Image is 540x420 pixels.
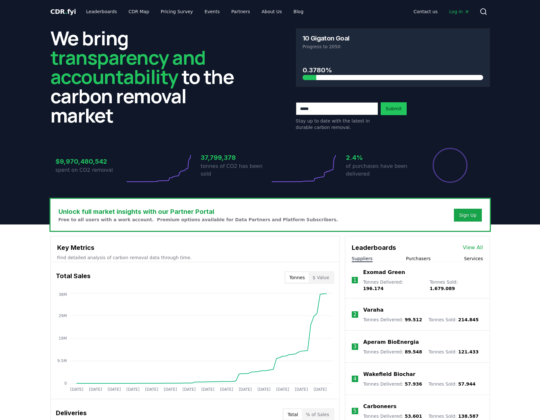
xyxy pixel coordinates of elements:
h3: Leaderboards [352,243,396,252]
tspan: [DATE] [220,387,233,392]
nav: Main [81,6,308,17]
span: Log in [449,8,469,15]
p: 4 [353,375,357,383]
span: 121.433 [458,349,479,354]
a: Leaderboards [81,6,122,17]
tspan: [DATE] [164,387,177,392]
a: Log in [444,6,474,17]
span: 138.587 [458,414,479,419]
p: Tonnes Delivered : [363,413,422,419]
p: Tonnes Sold : [429,349,479,355]
span: 57.944 [458,381,475,387]
a: CDR.fyi [50,7,76,16]
p: Tonnes Delivered : [363,279,423,292]
p: 3 [353,343,357,351]
button: Submit [381,102,407,115]
tspan: [DATE] [126,387,139,392]
nav: Main [408,6,474,17]
p: Stay up to date with the latest in durable carbon removal. [296,118,378,131]
button: Sign Up [454,209,482,222]
tspan: [DATE] [108,387,121,392]
tspan: [DATE] [257,387,270,392]
a: Wakefield Biochar [363,370,415,378]
a: Events [199,6,225,17]
span: 89.548 [405,349,422,354]
p: Progress to 2050 [303,43,483,50]
a: Varaha [363,306,384,314]
tspan: [DATE] [239,387,252,392]
span: 53.601 [405,414,422,419]
p: Tonnes Sold : [429,279,483,292]
a: Carboneers [363,403,396,410]
tspan: 19M [58,336,67,341]
p: Tonnes Delivered : [363,381,422,387]
a: Contact us [408,6,443,17]
tspan: [DATE] [145,387,158,392]
button: Services [464,255,483,262]
p: 5 [353,407,357,415]
tspan: 38M [58,292,67,297]
button: Purchasers [406,255,431,262]
a: Sign Up [459,212,476,218]
p: Tonnes Delivered : [363,349,422,355]
tspan: 29M [58,314,67,318]
a: Blog [288,6,309,17]
p: Find detailed analysis of carbon removal data through time. [57,254,333,261]
h3: Unlock full market insights with our Partner Portal [58,207,338,216]
tspan: [DATE] [295,387,308,392]
div: Percentage of sales delivered [432,147,468,183]
tspan: [DATE] [89,387,102,392]
a: View All [463,244,483,251]
p: Tonnes Sold : [429,316,479,323]
a: Partners [226,6,255,17]
p: Free to all users with a work account. Premium options available for Data Partners and Platform S... [58,216,338,223]
button: % of Sales [302,409,333,420]
p: 1 [353,276,356,284]
h3: Key Metrics [57,243,333,252]
button: Suppliers [352,255,373,262]
span: 1.679.089 [429,286,455,291]
h3: 10 Gigaton Goal [303,35,350,41]
tspan: 9.5M [57,359,66,363]
a: Exomad Green [363,269,405,276]
a: CDR Map [123,6,154,17]
button: Tonnes [286,272,309,283]
tspan: [DATE] [314,387,327,392]
h3: Total Sales [56,271,91,284]
a: Aperam BioEnergia [363,338,419,346]
span: transparency and accountability [50,44,206,90]
p: Tonnes Sold : [429,381,475,387]
p: Tonnes Sold : [429,413,479,419]
tspan: [DATE] [182,387,196,392]
span: 196.174 [363,286,384,291]
a: Pricing Survey [155,6,198,17]
tspan: [DATE] [201,387,214,392]
button: $ Value [309,272,333,283]
h3: $9,970,480,542 [56,157,125,166]
tspan: 0 [64,381,67,386]
span: CDR fyi [50,8,76,15]
span: 99.512 [405,317,422,322]
h3: 2.4% [346,153,415,162]
button: Total [284,409,302,420]
a: About Us [256,6,287,17]
span: 57.936 [405,381,422,387]
p: tonnes of CO2 has been sold [201,162,270,178]
tspan: [DATE] [70,387,83,392]
h3: 37,799,378 [201,153,270,162]
h3: 0.3780% [303,65,483,75]
span: 214.845 [458,317,479,322]
p: of purchases have been delivered [346,162,415,178]
p: Tonnes Delivered : [363,316,422,323]
span: . [65,8,67,15]
tspan: [DATE] [276,387,289,392]
h2: We bring to the carbon removal market [50,28,244,125]
p: 2 [353,311,357,318]
p: spent on CO2 removal [56,166,125,174]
